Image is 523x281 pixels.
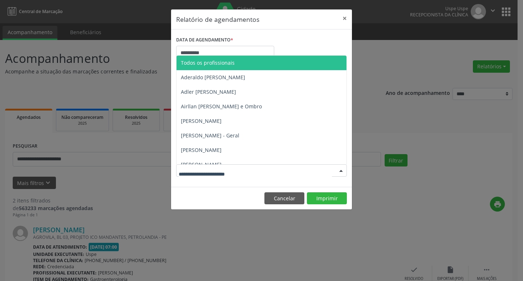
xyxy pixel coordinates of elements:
[181,103,262,110] span: Airllan [PERSON_NAME] e Ombro
[181,117,222,124] span: [PERSON_NAME]
[176,15,259,24] h5: Relatório de agendamentos
[181,161,222,168] span: [PERSON_NAME]
[181,74,245,81] span: Aderaldo [PERSON_NAME]
[337,9,352,27] button: Close
[181,88,236,95] span: Adler [PERSON_NAME]
[176,35,233,46] label: DATA DE AGENDAMENTO
[181,132,239,139] span: [PERSON_NAME] - Geral
[264,192,304,205] button: Cancelar
[181,146,222,153] span: [PERSON_NAME]
[307,192,347,205] button: Imprimir
[181,59,235,66] span: Todos os profissionais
